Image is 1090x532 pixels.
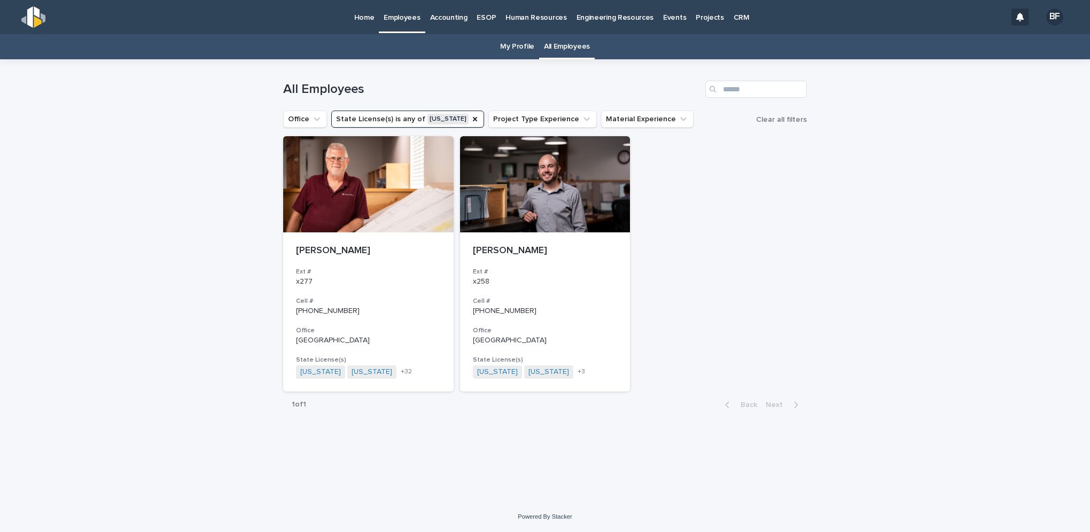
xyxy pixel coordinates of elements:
h3: Office [473,326,618,335]
a: [PERSON_NAME]Ext #x277Cell #[PHONE_NUMBER]Office[GEOGRAPHIC_DATA]State License(s)[US_STATE] [US_S... [283,136,454,392]
p: [PERSON_NAME] [473,245,618,257]
a: My Profile [500,34,534,59]
button: Clear all filters [752,112,807,128]
h3: Office [296,326,441,335]
a: [US_STATE] [300,367,341,377]
button: Material Experience [601,111,694,128]
button: State License(s) [331,111,484,128]
button: Project Type Experience [488,111,597,128]
a: [US_STATE] [477,367,518,377]
span: Back [734,401,757,409]
div: BF [1046,9,1063,26]
p: [PERSON_NAME] [296,245,441,257]
h3: State License(s) [296,356,441,364]
img: s5b5MGTdWwFoU4EDV7nw [21,6,45,28]
a: x277 [296,278,313,285]
h3: State License(s) [473,356,618,364]
h3: Cell # [473,297,618,306]
button: Office [283,111,327,128]
a: x258 [473,278,489,285]
h3: Ext # [296,268,441,276]
h1: All Employees [283,82,701,97]
a: All Employees [544,34,590,59]
button: Back [717,400,761,410]
a: Powered By Stacker [518,513,572,520]
span: + 32 [401,369,412,375]
a: [PERSON_NAME]Ext #x258Cell #[PHONE_NUMBER]Office[GEOGRAPHIC_DATA]State License(s)[US_STATE] [US_S... [460,136,630,392]
a: [PHONE_NUMBER] [473,307,536,315]
a: [PHONE_NUMBER] [296,307,360,315]
h3: Cell # [296,297,441,306]
a: [US_STATE] [352,367,392,377]
span: Clear all filters [756,116,807,123]
p: [GEOGRAPHIC_DATA] [296,336,441,345]
p: 1 of 1 [283,392,315,418]
span: + 3 [578,369,585,375]
h3: Ext # [473,268,618,276]
p: [GEOGRAPHIC_DATA] [473,336,618,345]
input: Search [705,81,807,98]
button: Next [761,400,807,410]
span: Next [766,401,789,409]
a: [US_STATE] [528,367,569,377]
